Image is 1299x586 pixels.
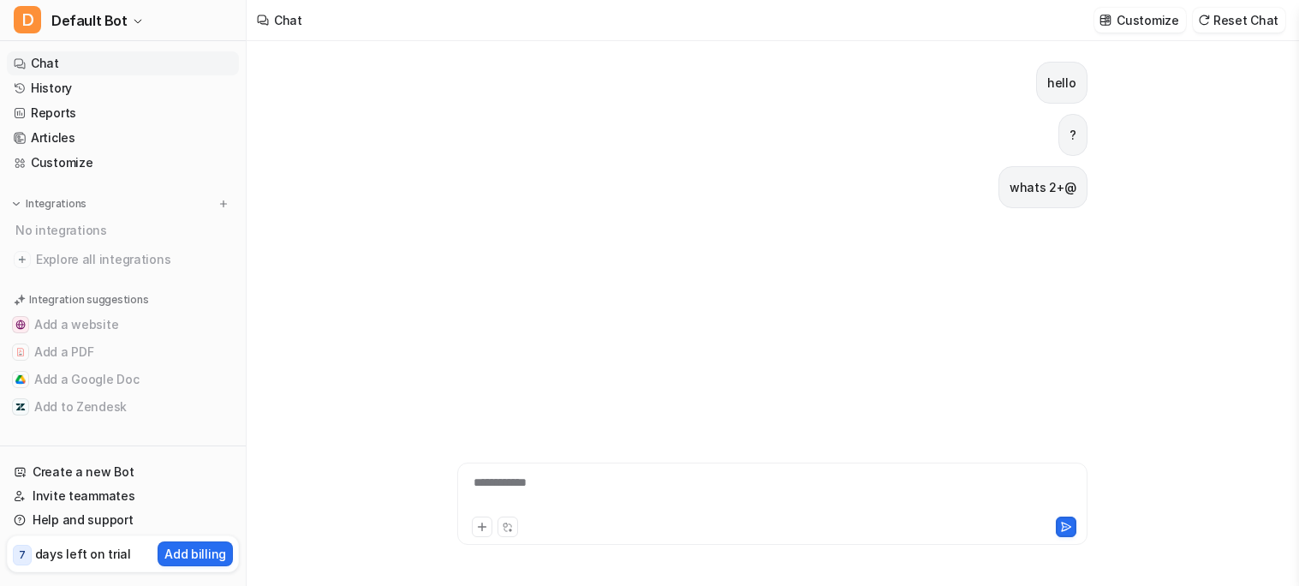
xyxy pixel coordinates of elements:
a: Help and support [7,508,239,532]
button: Reset Chat [1193,8,1285,33]
button: Add to ZendeskAdd to Zendesk [7,393,239,421]
a: Chat [7,51,239,75]
img: Add a website [15,320,26,330]
span: D [14,6,41,33]
div: Chat [274,11,302,29]
p: days left on trial [35,545,131,563]
span: Default Bot [51,9,128,33]
p: Integration suggestions [29,292,148,308]
a: Create a new Bot [7,460,239,484]
p: ? [1070,125,1076,146]
img: Add to Zendesk [15,402,26,412]
button: Add billing [158,541,233,566]
button: Customize [1094,8,1185,33]
p: whats 2+@ [1010,177,1076,198]
img: expand menu [10,198,22,210]
a: Reports [7,101,239,125]
button: Add a websiteAdd a website [7,311,239,338]
p: Customize [1117,11,1178,29]
p: hello [1047,73,1076,93]
a: Articles [7,126,239,150]
span: Explore all integrations [36,246,232,273]
img: reset [1198,14,1210,27]
a: Explore all integrations [7,248,239,272]
img: Add a Google Doc [15,374,26,385]
div: No integrations [10,216,239,244]
p: Integrations [26,197,86,211]
img: explore all integrations [14,251,31,268]
button: Add a PDFAdd a PDF [7,338,239,366]
p: 7 [19,547,26,563]
img: menu_add.svg [217,198,229,210]
p: Add billing [164,545,226,563]
button: Add a Google DocAdd a Google Doc [7,366,239,393]
img: Add a PDF [15,347,26,357]
img: customize [1099,14,1111,27]
button: Integrations [7,195,92,212]
a: Customize [7,151,239,175]
a: History [7,76,239,100]
a: Invite teammates [7,484,239,508]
